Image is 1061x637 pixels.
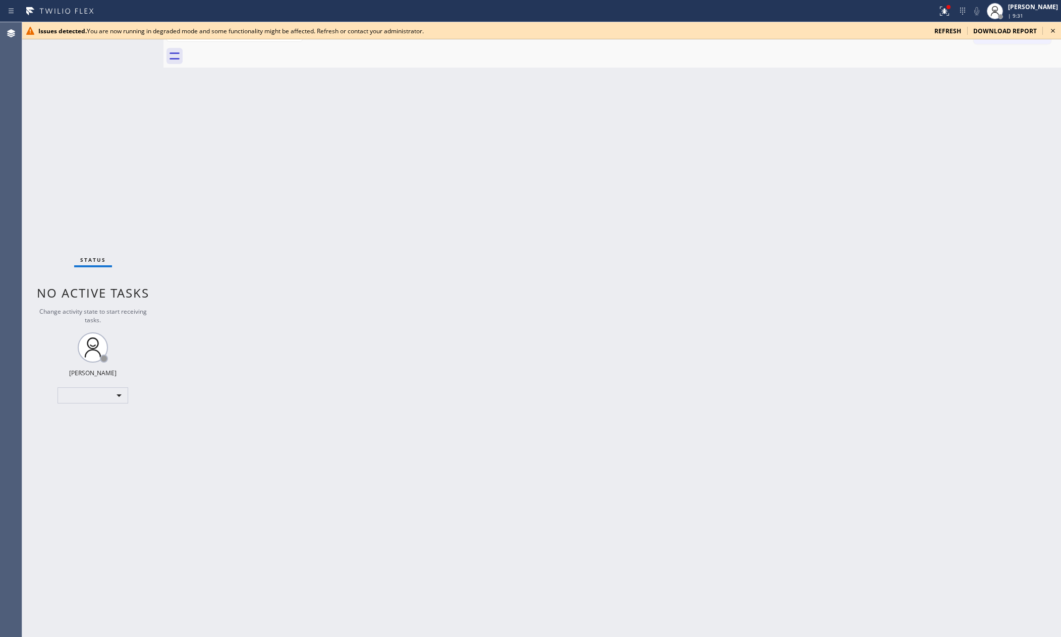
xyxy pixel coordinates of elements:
[39,307,147,324] span: Change activity state to start receiving tasks.
[970,4,984,18] button: Mute
[37,284,149,301] span: No active tasks
[934,27,961,35] span: refresh
[69,369,117,377] div: [PERSON_NAME]
[1008,12,1023,19] span: | 9:31
[1008,3,1058,11] div: [PERSON_NAME]
[80,256,106,263] span: Status
[973,27,1037,35] span: download report
[38,27,926,35] div: You are now running in degraded mode and some functionality might be affected. Refresh or contact...
[58,387,128,403] div: ​
[38,27,87,35] b: Issues detected.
